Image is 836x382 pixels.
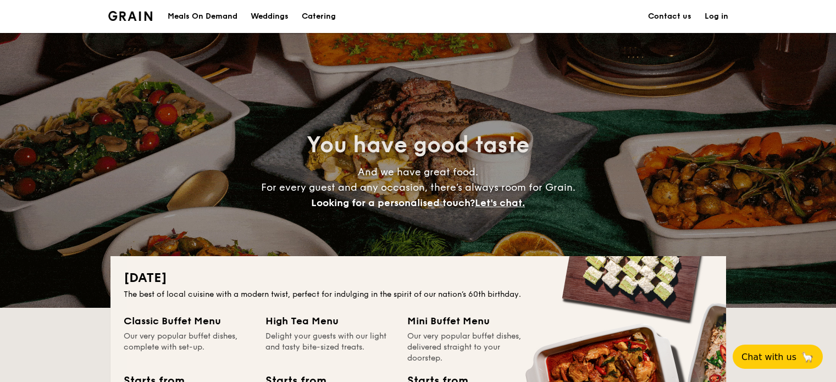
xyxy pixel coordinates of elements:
button: Chat with us🦙 [733,345,823,369]
span: Looking for a personalised touch? [311,197,475,209]
span: And we have great food. For every guest and any occasion, there’s always room for Grain. [261,166,575,209]
h2: [DATE] [124,269,713,287]
div: The best of local cuisine with a modern twist, perfect for indulging in the spirit of our nation’... [124,289,713,300]
div: Delight your guests with our light and tasty bite-sized treats. [265,331,394,364]
div: Our very popular buffet dishes, delivered straight to your doorstep. [407,331,536,364]
a: Logotype [108,11,153,21]
span: You have good taste [307,132,529,158]
span: 🦙 [801,351,814,363]
span: Chat with us [741,352,796,362]
div: Classic Buffet Menu [124,313,252,329]
span: Let's chat. [475,197,525,209]
div: High Tea Menu [265,313,394,329]
div: Mini Buffet Menu [407,313,536,329]
div: Our very popular buffet dishes, complete with set-up. [124,331,252,364]
img: Grain [108,11,153,21]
